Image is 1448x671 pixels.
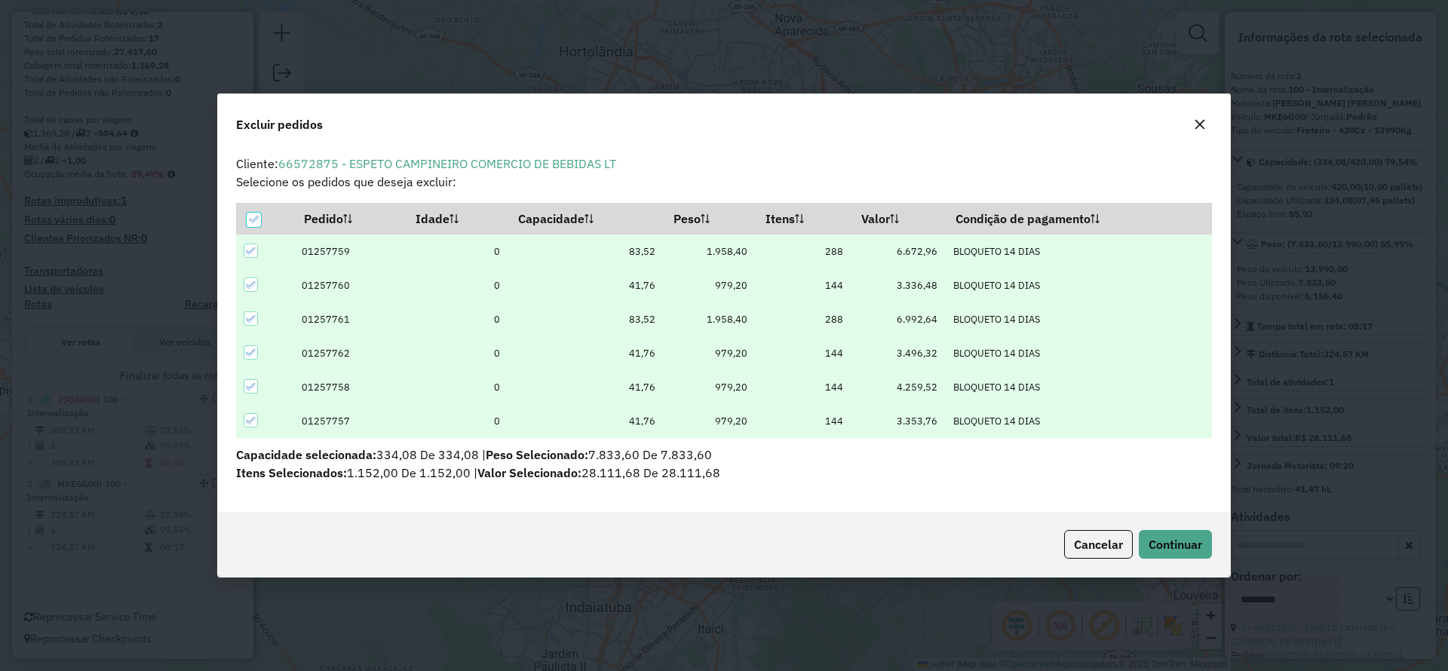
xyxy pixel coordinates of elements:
th: Idade [405,203,508,234]
td: 41,76 [508,336,664,370]
p: 28.111,68 De 28.111,68 [236,464,1212,482]
p: 334,08 De 334,08 | 7.833,60 De 7.833,60 [236,446,1212,464]
th: Pedido [294,203,406,234]
th: Itens [756,203,851,234]
td: 144 [756,336,851,370]
span: Peso Selecionado: [486,447,588,462]
td: 0 [405,370,508,404]
td: 01257758 [294,370,406,404]
td: 0 [405,302,508,336]
td: 01257760 [294,268,406,302]
th: Valor [851,203,945,234]
span: Cliente: [236,156,616,171]
td: 1.958,40 [664,234,756,268]
td: 288 [756,234,851,268]
a: 66572875 - ESPETO CAMPINEIRO COMERCIO DE BEBIDAS LT [278,156,616,171]
td: BLOQUETO 14 DIAS [945,404,1211,438]
td: 0 [405,404,508,438]
td: 83,52 [508,234,664,268]
td: 01257759 [294,234,406,268]
span: Valor Selecionado: [477,465,581,480]
td: 41,76 [508,268,664,302]
td: BLOQUETO 14 DIAS [945,234,1211,268]
td: 83,52 [508,302,664,336]
td: 01257762 [294,336,406,370]
td: 979,20 [664,404,756,438]
span: Continuar [1149,537,1202,552]
td: 288 [756,302,851,336]
span: 1.152,00 De 1.152,00 | [236,465,477,480]
td: 0 [405,234,508,268]
td: 6.672,96 [851,234,945,268]
td: 6.992,64 [851,302,945,336]
td: 144 [756,370,851,404]
td: 144 [756,268,851,302]
th: Capacidade [508,203,664,234]
td: 3.336,48 [851,268,945,302]
td: 144 [756,404,851,438]
td: 3.496,32 [851,336,945,370]
button: Cancelar [1064,530,1133,559]
td: 3.353,76 [851,404,945,438]
span: Capacidade selecionada: [236,447,376,462]
td: 0 [405,268,508,302]
td: BLOQUETO 14 DIAS [945,302,1211,336]
th: Condição de pagamento [945,203,1211,234]
td: 41,76 [508,404,664,438]
td: 01257757 [294,404,406,438]
td: BLOQUETO 14 DIAS [945,370,1211,404]
td: 4.259,52 [851,370,945,404]
span: Cancelar [1074,537,1123,552]
td: 979,20 [664,268,756,302]
td: 1.958,40 [664,302,756,336]
span: Excluir pedidos [236,115,323,133]
td: BLOQUETO 14 DIAS [945,336,1211,370]
td: 01257761 [294,302,406,336]
th: Peso [664,203,756,234]
p: Selecione os pedidos que deseja excluir: [236,173,1212,191]
td: BLOQUETO 14 DIAS [945,268,1211,302]
td: 979,20 [664,370,756,404]
td: 41,76 [508,370,664,404]
span: Itens Selecionados: [236,465,347,480]
td: 0 [405,336,508,370]
button: Continuar [1139,530,1212,559]
td: 979,20 [664,336,756,370]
